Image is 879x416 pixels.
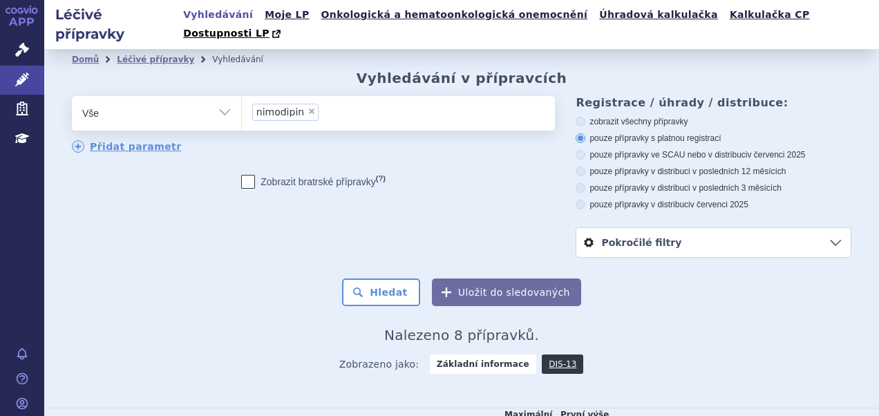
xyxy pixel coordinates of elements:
button: Hledat [342,278,420,306]
label: zobrazit všechny přípravky [576,116,851,127]
a: Léčivé přípravky [117,55,194,64]
button: Uložit do sledovaných [432,278,581,306]
label: pouze přípravky v distribuci v posledních 3 měsících [576,182,851,193]
strong: Základní informace [430,354,536,374]
span: v červenci 2025 [690,200,748,209]
label: pouze přípravky v distribuci v posledních 12 měsících [576,166,851,177]
label: Zobrazit bratrské přípravky [241,175,386,189]
label: pouze přípravky v distribuci [576,199,851,210]
h3: Registrace / úhrady / distribuce: [576,96,851,109]
a: DIS-13 [542,354,583,374]
span: Dostupnosti LP [183,28,270,39]
a: Domů [72,55,99,64]
span: Zobrazeno jako: [339,354,419,374]
a: Úhradová kalkulačka [595,6,722,24]
a: Onkologická a hematoonkologická onemocnění [317,6,592,24]
li: Vyhledávání [212,49,281,70]
a: Moje LP [261,6,313,24]
a: Pokročilé filtry [576,228,851,257]
h2: Vyhledávání v přípravcích [357,70,567,86]
label: pouze přípravky ve SCAU nebo v distribuci [576,149,851,160]
span: nimodipin [256,107,304,117]
a: Vyhledávání [179,6,257,24]
a: Kalkulačka CP [726,6,814,24]
h2: Léčivé přípravky [44,5,179,44]
abbr: (?) [376,174,386,183]
a: Přidat parametr [72,140,182,153]
span: Nalezeno 8 přípravků. [384,327,539,343]
input: nimodipin [323,103,330,120]
span: × [308,107,316,115]
label: pouze přípravky s platnou registrací [576,133,851,144]
a: Dostupnosti LP [179,24,287,44]
span: v červenci 2025 [747,150,805,160]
